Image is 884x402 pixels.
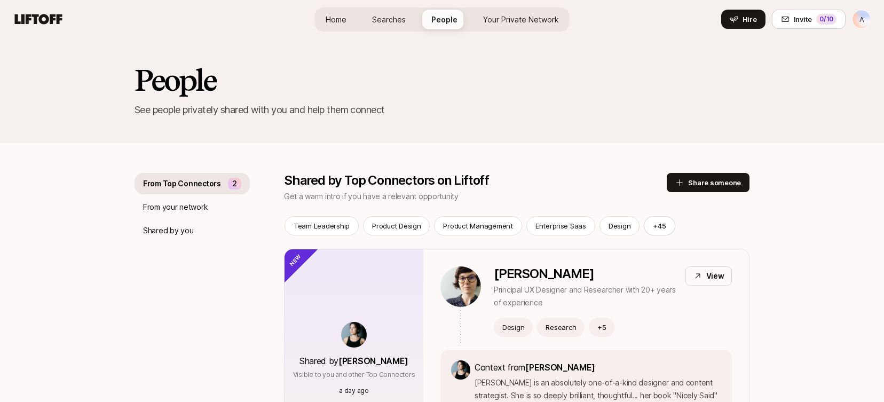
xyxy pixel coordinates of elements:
[589,318,615,337] button: +5
[706,270,724,282] p: View
[502,322,524,333] p: Design
[609,220,630,231] p: Design
[443,220,512,231] p: Product Management
[644,216,675,235] button: +45
[232,177,237,190] p: 2
[852,10,871,29] button: A
[494,283,677,309] p: Principal UX Designer and Researcher with 20+ years of experience
[317,10,355,29] a: Home
[667,173,749,192] button: Share someone
[143,224,193,237] p: Shared by you
[284,173,667,188] p: Shared by Top Connectors on Liftoff
[475,360,721,374] p: Context from
[451,360,470,380] img: 539a6eb7_bc0e_4fa2_8ad9_ee091919e8d1.jpg
[372,220,421,231] p: Product Design
[293,370,415,380] p: Visible to you and other Top Connectors
[266,231,319,284] div: New
[423,10,466,29] a: People
[143,177,221,190] p: From Top Connectors
[326,14,346,25] span: Home
[284,190,667,203] p: Get a warm intro if you have a relevant opportunity
[143,201,208,214] p: From your network
[743,14,757,25] span: Hire
[721,10,765,29] button: Hire
[372,14,406,25] span: Searches
[364,10,414,29] a: Searches
[135,64,749,96] h2: People
[299,354,408,368] p: Shared by
[339,386,369,396] p: a day ago
[794,14,812,25] span: Invite
[338,356,408,366] span: [PERSON_NAME]
[294,220,350,231] p: Team Leadership
[525,362,595,373] span: [PERSON_NAME]
[483,14,559,25] span: Your Private Network
[535,220,586,231] p: Enterprise Saas
[440,266,481,307] img: 0b965891_4116_474f_af89_6433edd974dd.jpg
[546,322,576,333] p: Research
[431,14,457,25] span: People
[859,13,864,26] p: A
[494,266,677,281] p: [PERSON_NAME]
[816,14,836,25] div: 0 /10
[772,10,846,29] button: Invite0/10
[475,10,567,29] a: Your Private Network
[341,322,367,348] img: 539a6eb7_bc0e_4fa2_8ad9_ee091919e8d1.jpg
[135,103,749,117] p: See people privately shared with you and help them connect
